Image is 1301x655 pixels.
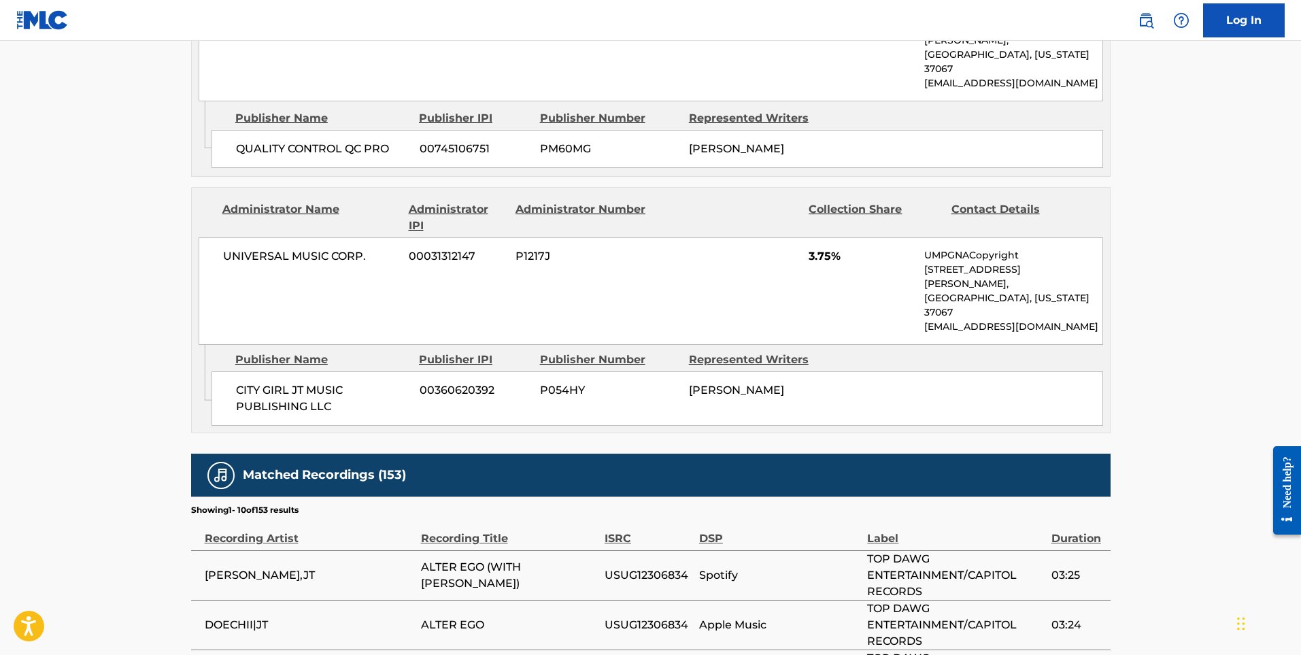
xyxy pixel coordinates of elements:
span: [PERSON_NAME] [689,142,784,155]
span: 03:25 [1051,567,1104,584]
img: help [1173,12,1189,29]
img: search [1138,12,1154,29]
div: DSP [699,516,861,547]
div: Label [867,516,1044,547]
span: 00745106751 [420,141,530,157]
a: Public Search [1132,7,1160,34]
p: [EMAIL_ADDRESS][DOMAIN_NAME] [924,76,1102,90]
div: Administrator Number [516,201,647,234]
div: Recording Title [421,516,598,547]
img: MLC Logo [16,10,69,30]
span: 03:24 [1051,617,1104,633]
span: CITY GIRL JT MUSIC PUBLISHING LLC [236,382,409,415]
span: [PERSON_NAME] [689,384,784,397]
div: Contact Details [951,201,1083,234]
div: Publisher Number [540,110,679,127]
p: [EMAIL_ADDRESS][DOMAIN_NAME] [924,320,1102,334]
span: PM60MG [540,141,679,157]
span: USUG12306834 [605,567,692,584]
iframe: Chat Widget [1233,590,1301,655]
iframe: Resource Center [1263,436,1301,545]
span: Spotify [699,567,861,584]
div: Publisher IPI [419,110,530,127]
span: DOECHII|JT [205,617,414,633]
span: ALTER EGO [421,617,598,633]
p: UMPGNACopyright [924,248,1102,263]
span: UNIVERSAL MUSIC CORP. [223,248,399,265]
div: Recording Artist [205,516,414,547]
div: Administrator IPI [409,201,505,234]
p: Showing 1 - 10 of 153 results [191,504,299,516]
p: [GEOGRAPHIC_DATA], [US_STATE] 37067 [924,291,1102,320]
h5: Matched Recordings (153) [243,467,406,483]
span: Apple Music [699,617,861,633]
div: Represented Writers [689,352,828,368]
span: ALTER EGO (WITH [PERSON_NAME]) [421,559,598,592]
div: Publisher IPI [419,352,530,368]
div: Publisher Number [540,352,679,368]
div: ISRC [605,516,692,547]
span: 00031312147 [409,248,505,265]
span: P1217J [516,248,647,265]
div: Represented Writers [689,110,828,127]
a: Log In [1203,3,1285,37]
p: [STREET_ADDRESS][PERSON_NAME], [924,263,1102,291]
span: TOP DAWG ENTERTAINMENT/CAPITOL RECORDS [867,551,1044,600]
span: 00360620392 [420,382,530,399]
div: Drag [1237,603,1245,644]
img: Matched Recordings [213,467,229,484]
div: Collection Share [809,201,941,234]
div: Administrator Name [222,201,399,234]
div: Duration [1051,516,1104,547]
span: QUALITY CONTROL QC PRO [236,141,409,157]
span: TOP DAWG ENTERTAINMENT/CAPITOL RECORDS [867,601,1044,650]
div: Publisher Name [235,110,409,127]
p: [GEOGRAPHIC_DATA], [US_STATE] 37067 [924,48,1102,76]
span: P054HY [540,382,679,399]
span: USUG12306834 [605,617,692,633]
div: Help [1168,7,1195,34]
span: [PERSON_NAME],JT [205,567,414,584]
span: 3.75% [809,248,914,265]
div: Publisher Name [235,352,409,368]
